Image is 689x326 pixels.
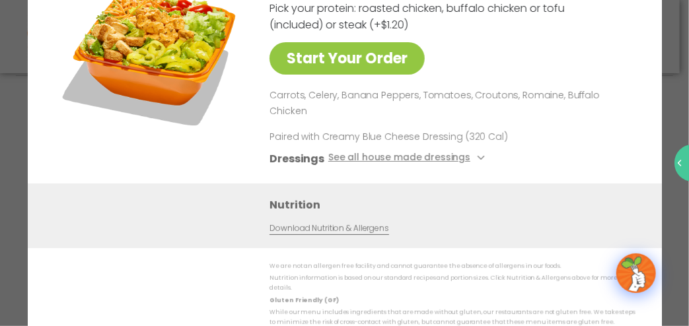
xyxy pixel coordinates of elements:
p: We are not an allergen free facility and cannot guarantee the absence of allergens in our foods. [270,261,635,271]
h3: Nutrition [270,197,642,213]
h3: Dressings [270,150,324,167]
a: Download Nutrition & Allergens [270,222,388,235]
p: Nutrition information is based on our standard recipes and portion sizes. Click Nutrition & Aller... [270,273,635,294]
strong: Gluten Friendly (GF) [270,296,338,304]
a: Start Your Order [270,42,425,75]
p: Carrots, Celery, Banana Peppers, Tomatoes, Croutons, Romaine, Buffalo Chicken [270,88,630,119]
p: Paired with Creamy Blue Cheese Dressing (320 Cal) [270,130,514,144]
button: See all house made dressings [328,150,488,167]
img: wpChatIcon [618,255,655,292]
